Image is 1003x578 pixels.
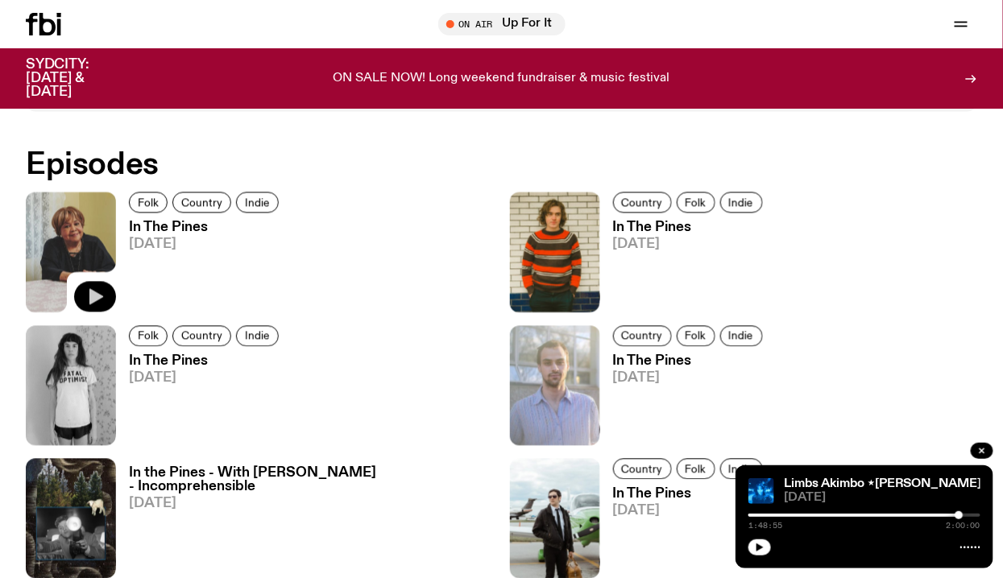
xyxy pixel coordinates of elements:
a: Indie [236,192,279,213]
a: Country [613,192,672,213]
span: Country [622,330,663,342]
a: Limbs Akimbo ⋆[PERSON_NAME]⋆ [784,477,990,490]
span: Folk [686,197,707,209]
a: In The Pines[DATE] [116,221,284,312]
span: [DATE] [129,238,284,252]
a: Folk [129,326,168,347]
a: In The Pines[DATE] [600,355,768,446]
span: Folk [138,330,159,342]
span: Country [181,197,222,209]
span: [DATE] [129,497,494,511]
a: In The Pines[DATE] [600,221,768,312]
span: [DATE] [613,505,768,518]
span: Indie [729,463,754,475]
a: Indie [720,326,763,347]
h3: In The Pines [129,355,284,369]
span: 2:00:00 [947,522,980,530]
span: Indie [729,197,754,209]
a: Folk [129,192,168,213]
span: [DATE] [613,238,768,252]
span: Folk [686,463,707,475]
a: Country [613,326,672,347]
span: [DATE] [129,372,284,386]
h3: In The Pines [613,355,768,369]
a: Indie [236,326,279,347]
h3: In The Pines [129,221,284,235]
h3: SYDCITY: [DATE] & [DATE] [26,58,129,99]
span: Indie [245,197,270,209]
span: Country [622,463,663,475]
a: Indie [720,192,763,213]
a: Country [613,459,672,480]
span: 1:48:55 [748,522,782,530]
button: On AirUp For It [438,13,566,35]
a: Folk [677,459,715,480]
a: Country [172,326,231,347]
a: Folk [677,192,715,213]
p: ON SALE NOW! Long weekend fundraiser & music festival [334,72,670,86]
a: Folk [677,326,715,347]
span: [DATE] [784,492,980,504]
a: Indie [720,459,763,480]
span: Indie [245,330,270,342]
a: Country [172,192,231,213]
span: Folk [686,330,707,342]
a: In The Pines[DATE] [116,355,284,446]
span: Country [622,197,663,209]
h2: Episodes [26,151,655,180]
span: Folk [138,197,159,209]
h3: In the Pines - With [PERSON_NAME] - Incomprehensible [129,467,494,494]
span: Country [181,330,222,342]
h3: In The Pines [613,488,768,502]
span: Indie [729,330,754,342]
h3: In The Pines [613,221,768,235]
span: [DATE] [613,372,768,386]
